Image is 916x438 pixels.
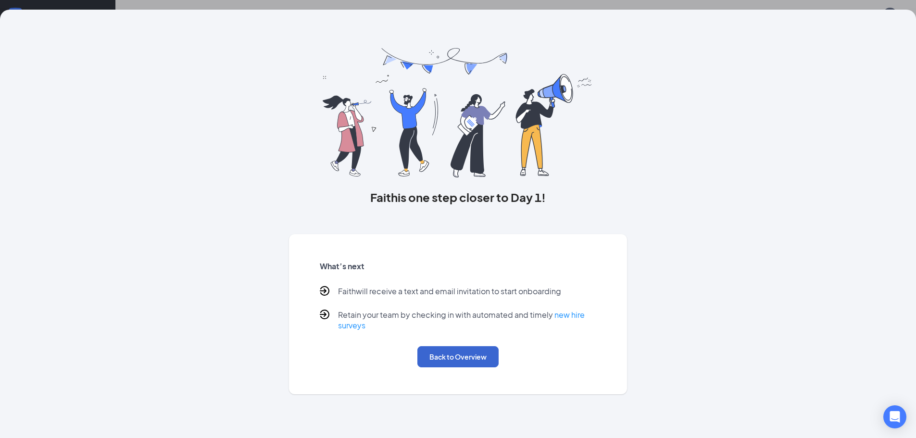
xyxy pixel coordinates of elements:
[338,286,561,298] p: Faith will receive a text and email invitation to start onboarding
[289,189,627,205] h3: Faith is one step closer to Day 1!
[883,405,906,428] div: Open Intercom Messenger
[338,310,597,331] p: Retain your team by checking in with automated and timely
[417,346,499,367] button: Back to Overview
[323,48,593,177] img: you are all set
[320,261,597,272] h5: What’s next
[338,310,585,330] a: new hire surveys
